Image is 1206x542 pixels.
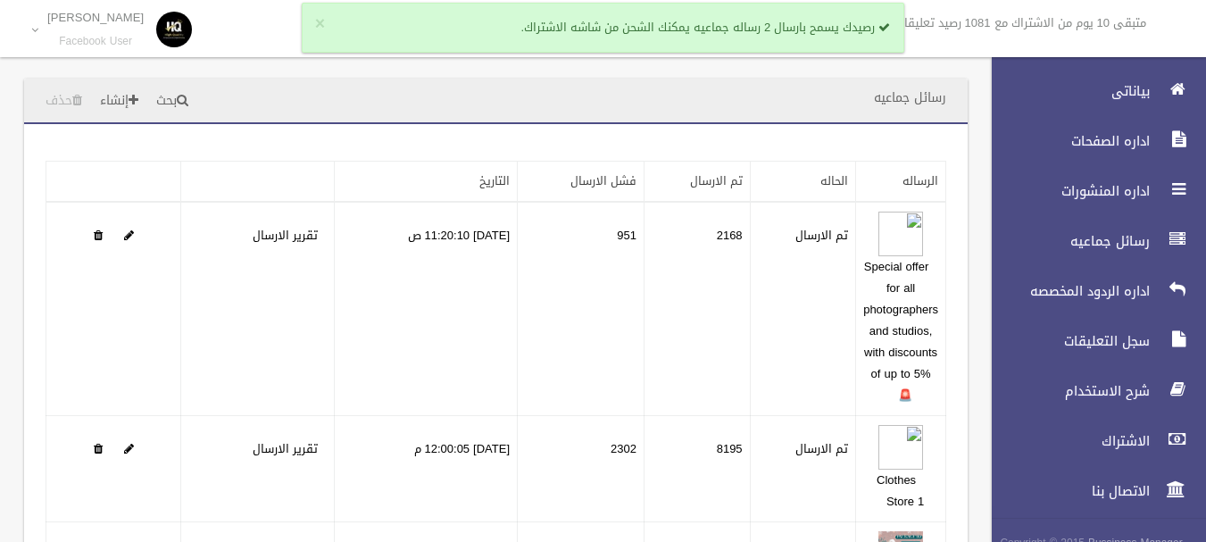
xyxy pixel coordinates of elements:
[124,438,134,460] a: Edit
[877,469,924,513] a: Clothes Store 1
[977,82,1155,100] span: بياناتى
[253,224,318,246] a: تقرير الارسال
[124,224,134,246] a: Edit
[977,221,1206,261] a: رسائل جماعيه
[253,438,318,460] a: تقرير الارسال
[977,232,1155,250] span: رسائل جماعيه
[856,162,946,203] th: الرساله
[334,416,517,522] td: [DATE] 12:00:05 م
[977,432,1155,450] span: الاشتراك
[334,202,517,416] td: [DATE] 11:20:10 ص
[977,171,1206,211] a: اداره المنشورات
[977,132,1155,150] span: اداره الصفحات
[977,332,1155,350] span: سجل التعليقات
[795,438,848,460] label: تم الارسال
[690,170,743,192] a: تم الارسال
[795,225,848,246] label: تم الارسال
[977,71,1206,111] a: بياناتى
[977,182,1155,200] span: اداره المنشورات
[878,212,923,256] img: 638445409979571776.JPG
[977,282,1155,300] span: اداره الردود المخصصه
[977,321,1206,361] a: سجل التعليقات
[518,202,645,416] td: 951
[47,11,144,24] p: [PERSON_NAME]
[518,416,645,522] td: 2302
[315,15,325,33] button: ×
[93,85,146,118] a: إنشاء
[645,202,751,416] td: 2168
[47,35,144,48] small: Facebook User
[853,80,968,115] header: رسائل جماعيه
[570,170,636,192] a: فشل الارسال
[878,425,923,470] img: 638655409144770456.jpg
[302,3,905,53] div: رصيدك يسمح بارسال 2 رساله جماعيه يمكنك الشحن من شاشه الاشتراك.
[878,224,923,246] a: Edit
[479,170,510,192] a: التاريخ
[878,438,923,460] a: Edit
[750,162,856,203] th: الحاله
[977,482,1155,500] span: الاتصال بنا
[977,382,1155,400] span: شرح الاستخدام
[977,371,1206,411] a: شرح الاستخدام
[977,271,1206,311] a: اداره الردود المخصصه
[863,255,938,406] a: Special offer for all photographers and studios, with discounts of up to 5% 🚨
[977,421,1206,461] a: الاشتراك
[149,85,195,118] a: بحث
[977,471,1206,511] a: الاتصال بنا
[977,121,1206,161] a: اداره الصفحات
[645,416,751,522] td: 8195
